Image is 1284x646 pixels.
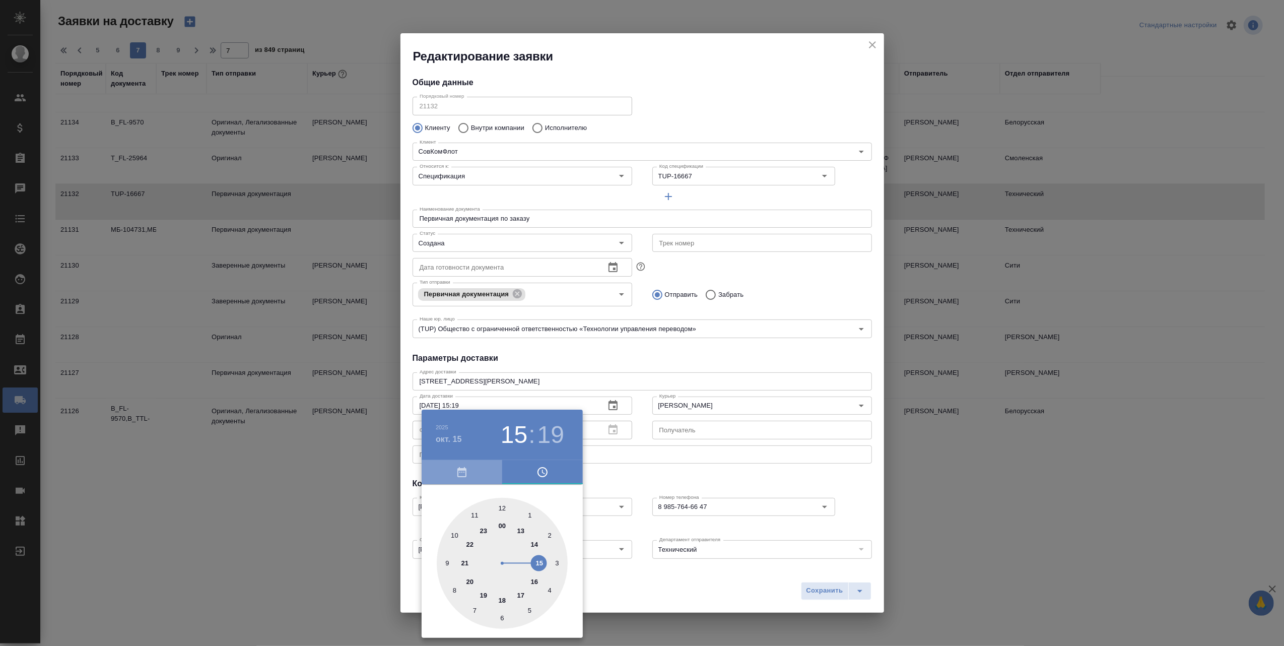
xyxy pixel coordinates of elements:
[528,421,535,449] h3: :
[436,433,462,445] button: окт. 15
[436,424,448,430] button: 2025
[537,421,564,449] button: 19
[501,421,527,449] button: 15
